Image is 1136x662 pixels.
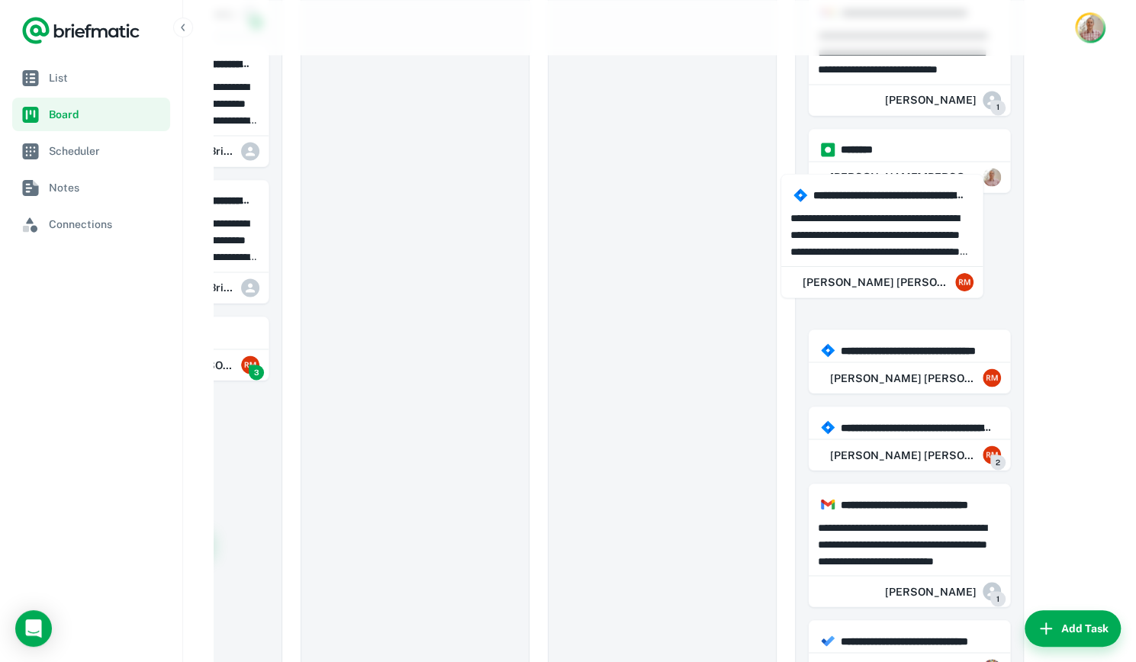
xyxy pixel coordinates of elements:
[12,207,170,241] a: Connections
[49,143,164,159] span: Scheduler
[12,171,170,204] a: Notes
[49,106,164,123] span: Board
[49,179,164,196] span: Notes
[15,610,52,647] div: Load Chat
[1077,14,1103,40] img: Rob Mark
[49,69,164,86] span: List
[12,134,170,168] a: Scheduler
[1075,12,1105,43] button: Account button
[12,61,170,95] a: List
[21,15,140,46] a: Logo
[12,98,170,131] a: Board
[49,216,164,233] span: Connections
[1025,610,1121,647] button: Add Task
